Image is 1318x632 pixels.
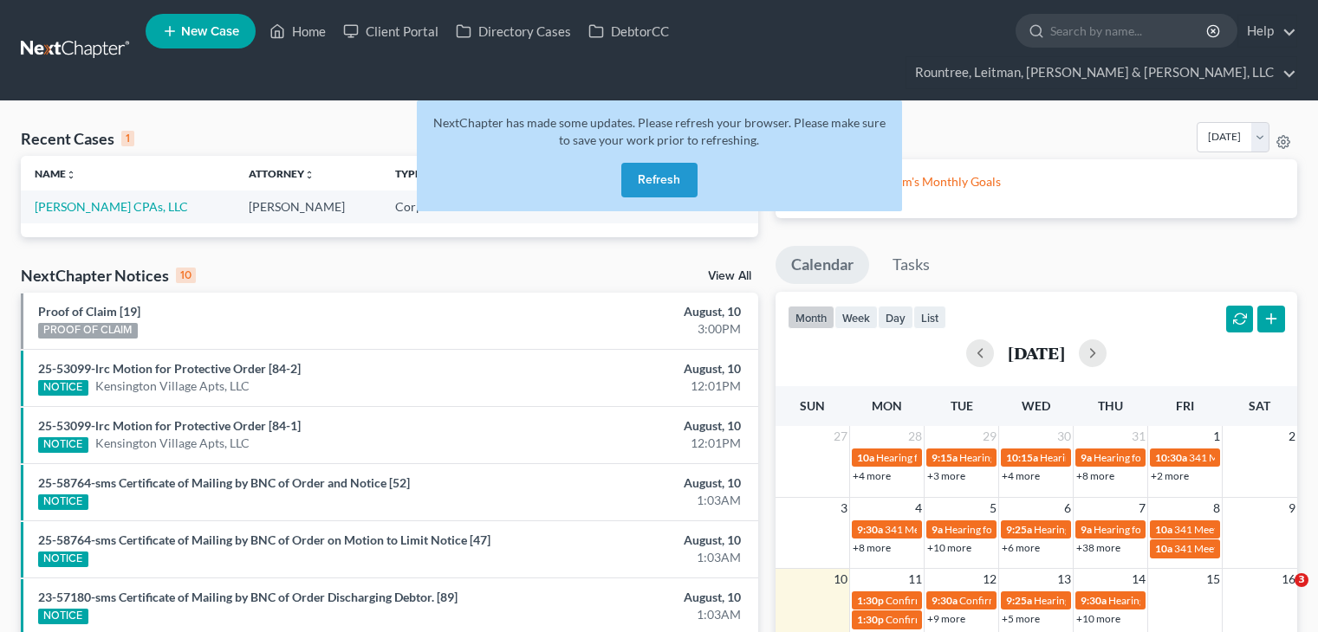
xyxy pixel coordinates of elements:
span: 1:30p [857,613,884,626]
span: 5 [988,498,998,519]
div: NOTICE [38,609,88,624]
a: Tasks [877,246,945,284]
span: Tue [951,398,973,413]
a: +2 more [1151,469,1189,482]
button: day [878,306,913,329]
span: 12 [981,569,998,590]
div: NOTICE [38,380,88,396]
span: 9:30a [857,523,883,536]
span: 8 [1211,498,1222,519]
a: +10 more [927,541,971,554]
span: NextChapter has made some updates. Please refresh your browser. Please make sure to save your wor... [433,115,886,147]
span: Hearing for Adventure Coast, LLC [1108,594,1260,607]
a: Rountree, Leitman, [PERSON_NAME] & [PERSON_NAME], LLC [906,57,1296,88]
span: Mon [872,398,902,413]
span: 30 [1055,426,1073,447]
div: 1:03AM [518,606,741,623]
span: Sat [1249,398,1270,413]
div: August, 10 [518,303,741,320]
div: NextChapter Notices [21,265,196,286]
span: 1 [1211,426,1222,447]
a: 25-53099-lrc Motion for Protective Order [84-2] [38,361,301,376]
span: 341 Meeting for [885,523,958,536]
span: 10a [857,451,874,464]
span: 16 [1280,569,1297,590]
span: 7 [1137,498,1147,519]
div: 12:01PM [518,435,741,452]
div: Recent Cases [21,128,134,149]
div: 10 [176,268,196,283]
a: 25-58764-sms Certificate of Mailing by BNC of Order on Motion to Limit Notice [47] [38,532,490,547]
span: Hearing for [PERSON_NAME] [945,523,1080,536]
div: 12:01PM [518,377,741,395]
i: unfold_more [304,170,315,180]
td: [PERSON_NAME] [235,190,381,222]
span: Confirmation hearing for [PERSON_NAME] [886,594,1082,607]
span: 9 [1287,498,1297,519]
button: week [834,306,878,329]
span: Confirmation hearing for [PERSON_NAME] [886,613,1082,626]
a: +8 more [1076,469,1114,482]
span: Hearing for [PERSON_NAME] [959,451,1094,464]
a: Client Portal [334,16,447,47]
a: +3 more [927,469,965,482]
div: 1:03AM [518,492,741,509]
div: 1:03AM [518,549,741,566]
span: 10a [1155,523,1172,536]
span: 14 [1130,569,1147,590]
span: 9a [1081,523,1092,536]
div: NOTICE [38,494,88,510]
span: Thu [1098,398,1123,413]
span: 27 [832,426,849,447]
a: Help [1238,16,1296,47]
span: Hearing for [1094,523,1146,536]
a: DebtorCC [580,16,678,47]
span: Fri [1176,398,1194,413]
span: 9:30a [932,594,958,607]
span: 10 [832,569,849,590]
a: Calendar [776,246,869,284]
td: Corp [381,190,457,222]
span: Hearing for [1034,594,1086,607]
span: 1:30p [857,594,884,607]
a: +6 more [1002,541,1040,554]
div: August, 10 [518,474,741,492]
span: 3 [1295,573,1308,587]
a: +10 more [1076,612,1120,625]
span: 2 [1287,426,1297,447]
span: 9:25a [1006,594,1032,607]
h2: [DATE] [1008,344,1065,362]
span: 341 Meeting for [1189,451,1262,464]
a: +5 more [1002,612,1040,625]
div: NOTICE [38,551,88,567]
a: Typeunfold_more [395,167,432,180]
span: 9:30a [1081,594,1107,607]
span: 9:15a [932,451,958,464]
span: 3 [839,498,849,519]
span: 11 [906,569,924,590]
span: 29 [981,426,998,447]
span: 9a [932,523,943,536]
i: unfold_more [66,170,76,180]
span: Sun [800,398,825,413]
a: 23-57180-sms Certificate of Mailing by BNC of Order Discharging Debtor. [89] [38,590,458,604]
a: +9 more [927,612,965,625]
span: 15 [1204,569,1222,590]
span: New Case [181,25,239,38]
button: list [913,306,946,329]
span: 13 [1055,569,1073,590]
a: Kensington Village Apts, LLC [95,435,250,452]
iframe: Intercom live chat [1259,573,1301,615]
button: month [788,306,834,329]
a: Attorneyunfold_more [249,167,315,180]
span: Hearing for [876,451,928,464]
span: 31 [1130,426,1147,447]
a: Home [261,16,334,47]
div: 1 [121,131,134,146]
span: 10:30a [1155,451,1187,464]
span: Hearing for [PERSON_NAME] [1034,523,1169,536]
div: August, 10 [518,360,741,377]
span: 10:15a [1006,451,1038,464]
div: 3:00PM [518,320,741,338]
a: 25-58764-sms Certificate of Mailing by BNC of Order and Notice [52] [38,475,410,490]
